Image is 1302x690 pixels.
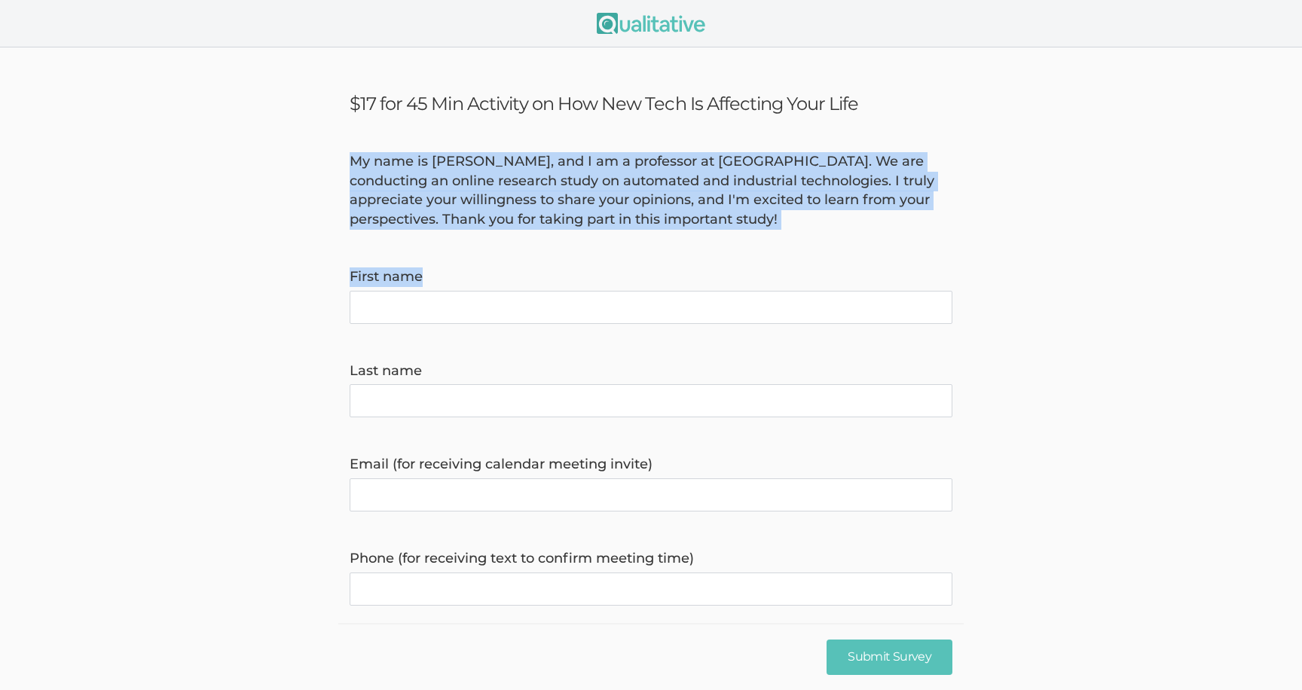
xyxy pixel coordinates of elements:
[597,13,705,34] img: Qualitative
[827,640,952,675] input: Submit Survey
[350,93,952,114] h3: $17 for 45 Min Activity on How New Tech Is Affecting Your Life
[350,549,952,569] label: Phone (for receiving text to confirm meeting time)
[350,455,952,475] label: Email (for receiving calendar meeting invite)
[350,267,952,287] label: First name
[338,152,964,230] div: My name is [PERSON_NAME], and I am a professor at [GEOGRAPHIC_DATA]. We are conducting an online ...
[350,362,952,381] label: Last name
